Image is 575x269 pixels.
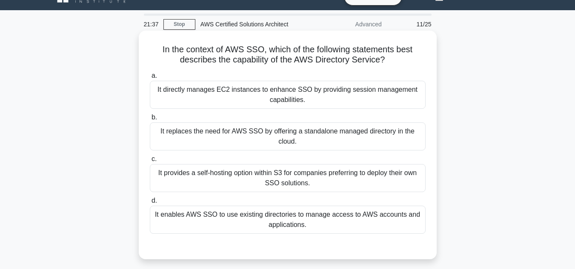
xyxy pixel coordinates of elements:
div: Advanced [312,16,387,33]
h5: In the context of AWS SSO, which of the following statements best describes the capability of the... [149,44,426,65]
a: Stop [163,19,195,30]
div: 11/25 [387,16,437,33]
div: It directly manages EC2 instances to enhance SSO by providing session management capabilities. [150,81,426,109]
div: AWS Certified Solutions Architect [195,16,312,33]
span: c. [152,155,157,162]
span: b. [152,113,157,121]
div: It enables AWS SSO to use existing directories to manage access to AWS accounts and applications. [150,206,426,234]
div: It replaces the need for AWS SSO by offering a standalone managed directory in the cloud. [150,122,426,150]
div: It provides a self-hosting option within S3 for companies preferring to deploy their own SSO solu... [150,164,426,192]
div: 21:37 [139,16,163,33]
span: d. [152,197,157,204]
span: a. [152,72,157,79]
